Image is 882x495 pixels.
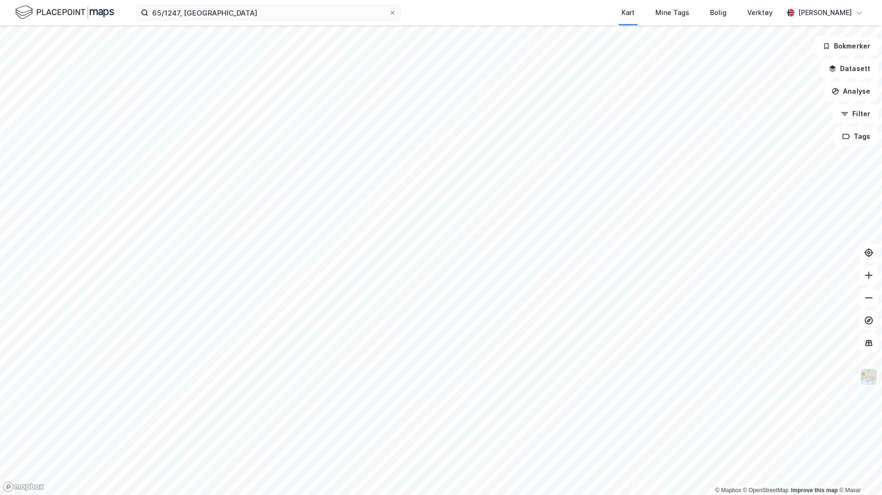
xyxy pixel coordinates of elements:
img: Z [860,368,878,386]
div: [PERSON_NAME] [798,7,852,18]
input: Søk på adresse, matrikkel, gårdeiere, leietakere eller personer [148,6,389,20]
button: Tags [834,127,878,146]
a: Mapbox homepage [3,481,44,492]
div: Kart [621,7,635,18]
div: Bolig [710,7,727,18]
img: logo.f888ab2527a4732fd821a326f86c7f29.svg [15,4,114,21]
div: Mine Tags [655,7,689,18]
button: Filter [833,104,878,123]
button: Datasett [821,59,878,78]
div: Verktøy [747,7,773,18]
a: OpenStreetMap [743,487,789,494]
button: Analyse [824,82,878,101]
button: Bokmerker [815,37,878,56]
a: Mapbox [715,487,741,494]
a: Improve this map [791,487,838,494]
div: Kontrollprogram for chat [835,450,882,495]
iframe: Chat Widget [835,450,882,495]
